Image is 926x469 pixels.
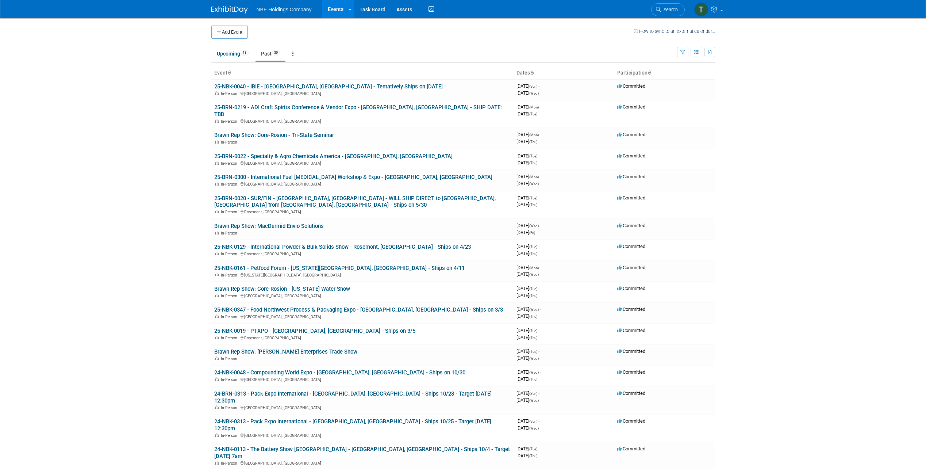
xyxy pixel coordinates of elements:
[617,369,645,375] span: Committed
[540,265,541,270] span: -
[214,335,511,340] div: Rosemont, [GEOGRAPHIC_DATA]
[214,432,511,438] div: [GEOGRAPHIC_DATA], [GEOGRAPHIC_DATA]
[516,132,541,137] span: [DATE]
[516,335,537,340] span: [DATE]
[617,446,645,451] span: Committed
[529,84,537,88] span: (Sun)
[516,244,539,249] span: [DATE]
[214,376,511,382] div: [GEOGRAPHIC_DATA], [GEOGRAPHIC_DATA]
[221,119,239,124] span: In-Person
[538,348,539,354] span: -
[221,433,239,438] span: In-Person
[529,329,537,333] span: (Tue)
[661,7,678,12] span: Search
[617,390,645,396] span: Committed
[617,83,645,89] span: Committed
[215,182,219,186] img: In-Person Event
[617,265,645,270] span: Committed
[215,119,219,123] img: In-Person Event
[211,47,254,61] a: Upcoming13
[221,210,239,214] span: In-Person
[516,418,539,424] span: [DATE]
[257,7,312,12] span: NBE Holdings Company
[634,28,715,34] a: How to sync to an external calendar...
[516,153,539,159] span: [DATE]
[272,50,280,56] span: 30
[221,231,239,236] span: In-Person
[215,252,219,255] img: In-Person Event
[529,392,537,396] span: (Sun)
[215,314,219,318] img: In-Person Event
[617,418,645,424] span: Committed
[214,209,511,214] div: Rosemont, [GEOGRAPHIC_DATA]
[221,461,239,466] span: In-Person
[516,328,539,333] span: [DATE]
[221,140,239,145] span: In-Person
[516,369,541,375] span: [DATE]
[617,286,645,291] span: Committed
[529,175,539,179] span: (Mon)
[529,370,539,374] span: (Wed)
[211,26,248,39] button: Add Event
[214,153,453,160] a: 25-BRN-0022 - Specialty & Agro Chemicals America - [GEOGRAPHIC_DATA], [GEOGRAPHIC_DATA]
[221,336,239,340] span: In-Person
[214,348,357,355] a: Brawn Rep Show: [PERSON_NAME] Enterprises Trade Show
[617,174,645,179] span: Committed
[214,174,492,180] a: 25-BRN-0300 - International Fuel [MEDICAL_DATA] Workshop & Expo - [GEOGRAPHIC_DATA], [GEOGRAPHIC_...
[214,272,511,278] div: [US_STATE][GEOGRAPHIC_DATA], [GEOGRAPHIC_DATA]
[214,195,496,209] a: 25-BRN-0020 - SUR/FIN - [GEOGRAPHIC_DATA], [GEOGRAPHIC_DATA] - WILL SHIP DIRECT to [GEOGRAPHIC_DA...
[211,6,248,14] img: ExhibitDay
[215,161,219,165] img: In-Person Event
[529,350,537,354] span: (Tue)
[540,132,541,137] span: -
[516,453,537,458] span: [DATE]
[516,271,539,277] span: [DATE]
[538,286,539,291] span: -
[214,369,465,376] a: 24-NBK-0048 - Compounding World Expo - [GEOGRAPHIC_DATA], [GEOGRAPHIC_DATA] - Ships on 10/30
[214,286,350,292] a: Brawn Rep Show: Core-Rosion - [US_STATE] Water Show
[214,118,511,124] div: [GEOGRAPHIC_DATA], [GEOGRAPHIC_DATA]
[214,446,510,460] a: 24-NBK-0113 - The Battery Show [GEOGRAPHIC_DATA] - [GEOGRAPHIC_DATA], [GEOGRAPHIC_DATA] - Ships 1...
[214,244,471,250] a: 25-NBK-0129 - International Powder & Bulk Solids Show - Rosemont, [GEOGRAPHIC_DATA] - Ships on 4/23
[214,265,465,271] a: 25-NBK-0161 - Petfood Forum - [US_STATE][GEOGRAPHIC_DATA], [GEOGRAPHIC_DATA] - Ships on 4/11
[516,286,539,291] span: [DATE]
[538,446,539,451] span: -
[617,306,645,312] span: Committed
[516,446,539,451] span: [DATE]
[529,105,539,109] span: (Mon)
[516,376,537,382] span: [DATE]
[529,336,537,340] span: (Thu)
[215,356,219,360] img: In-Person Event
[215,91,219,95] img: In-Person Event
[529,308,539,312] span: (Wed)
[529,314,537,319] span: (Thu)
[529,140,537,144] span: (Thu)
[529,454,537,458] span: (Thu)
[516,174,541,179] span: [DATE]
[617,153,645,159] span: Committed
[516,202,537,207] span: [DATE]
[211,67,514,79] th: Event
[617,104,645,110] span: Committed
[617,195,645,201] span: Committed
[215,461,219,465] img: In-Person Event
[617,348,645,354] span: Committed
[694,3,708,16] img: Tim Wiersma
[214,83,443,90] a: 25-NBK-0040 - IBIE - [GEOGRAPHIC_DATA], [GEOGRAPHIC_DATA] - Tentatively Ships on [DATE]
[214,223,324,229] a: Brawn Rep Show: MacDermid Envio Solutions
[540,369,541,375] span: -
[516,104,541,110] span: [DATE]
[215,210,219,213] img: In-Person Event
[214,460,511,466] div: [GEOGRAPHIC_DATA], [GEOGRAPHIC_DATA]
[617,328,645,333] span: Committed
[538,195,539,201] span: -
[516,390,539,396] span: [DATE]
[221,314,239,319] span: In-Person
[215,377,219,381] img: In-Person Event
[529,287,537,291] span: (Tue)
[529,231,535,235] span: (Fri)
[529,182,539,186] span: (Wed)
[516,425,539,431] span: [DATE]
[538,244,539,249] span: -
[516,306,541,312] span: [DATE]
